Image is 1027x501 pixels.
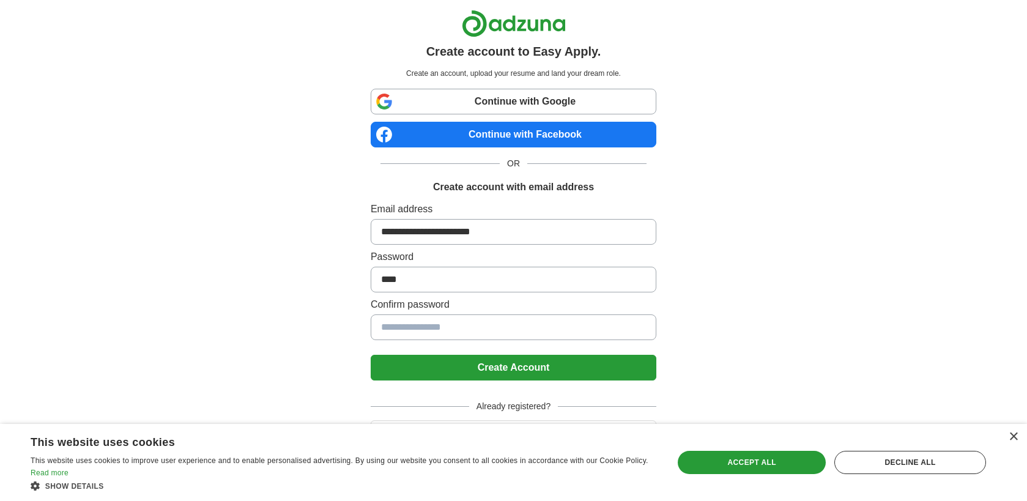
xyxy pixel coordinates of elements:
button: Create Account [371,355,656,380]
a: Read more, opens a new window [31,469,69,477]
p: Create an account, upload your resume and land your dream role. [373,68,654,79]
div: Close [1009,432,1018,442]
h1: Create account with email address [433,180,594,195]
span: This website uses cookies to improve user experience and to enable personalised advertising. By u... [31,456,648,465]
label: Password [371,250,656,264]
div: Decline all [834,451,986,474]
span: Already registered? [469,400,558,413]
label: Confirm password [371,297,656,312]
div: Accept all [678,451,826,474]
button: Login [371,420,656,446]
div: This website uses cookies [31,431,624,450]
label: Email address [371,202,656,217]
h1: Create account to Easy Apply. [426,42,601,61]
span: OR [500,157,527,170]
span: Show details [45,482,104,491]
a: Continue with Google [371,89,656,114]
div: Show details [31,480,654,492]
img: Adzuna logo [462,10,566,37]
a: Continue with Facebook [371,122,656,147]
